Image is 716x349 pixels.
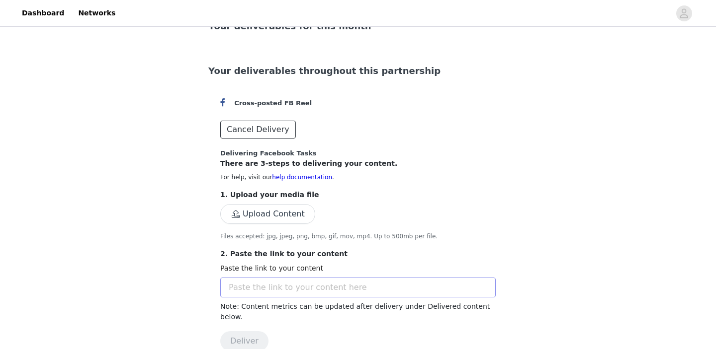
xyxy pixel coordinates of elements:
a: help documentation [272,174,332,181]
span: Upload Content [220,210,315,218]
p: For help, visit our . [220,173,496,182]
p: Note: Content metrics can be updated after delivery under Delivered content below. [220,301,496,322]
p: 2. Paste the link to your content [220,249,496,259]
strong: Cross-posted FB Reel [234,99,312,107]
p: There are 3-steps to delivering your content. [220,158,496,169]
label: Paste the link to your content [220,264,323,272]
div: avatar [679,5,689,21]
a: Networks [72,2,121,24]
p: 1. Upload your media file [220,190,496,200]
strong: Delivering Facebook Tasks [220,149,317,157]
button: Upload Content [220,204,315,224]
div: Your deliverables throughout this partnership [208,64,508,77]
button: Cancel Delivery [220,121,296,139]
input: Paste the link to your content here [220,278,496,297]
a: Dashboard [16,2,70,24]
span: Cancel Delivery [227,124,289,136]
span: Files accepted: jpg, jpeg, png, bmp, gif, mov, mp4. Up to 500mb per file. [220,233,438,240]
